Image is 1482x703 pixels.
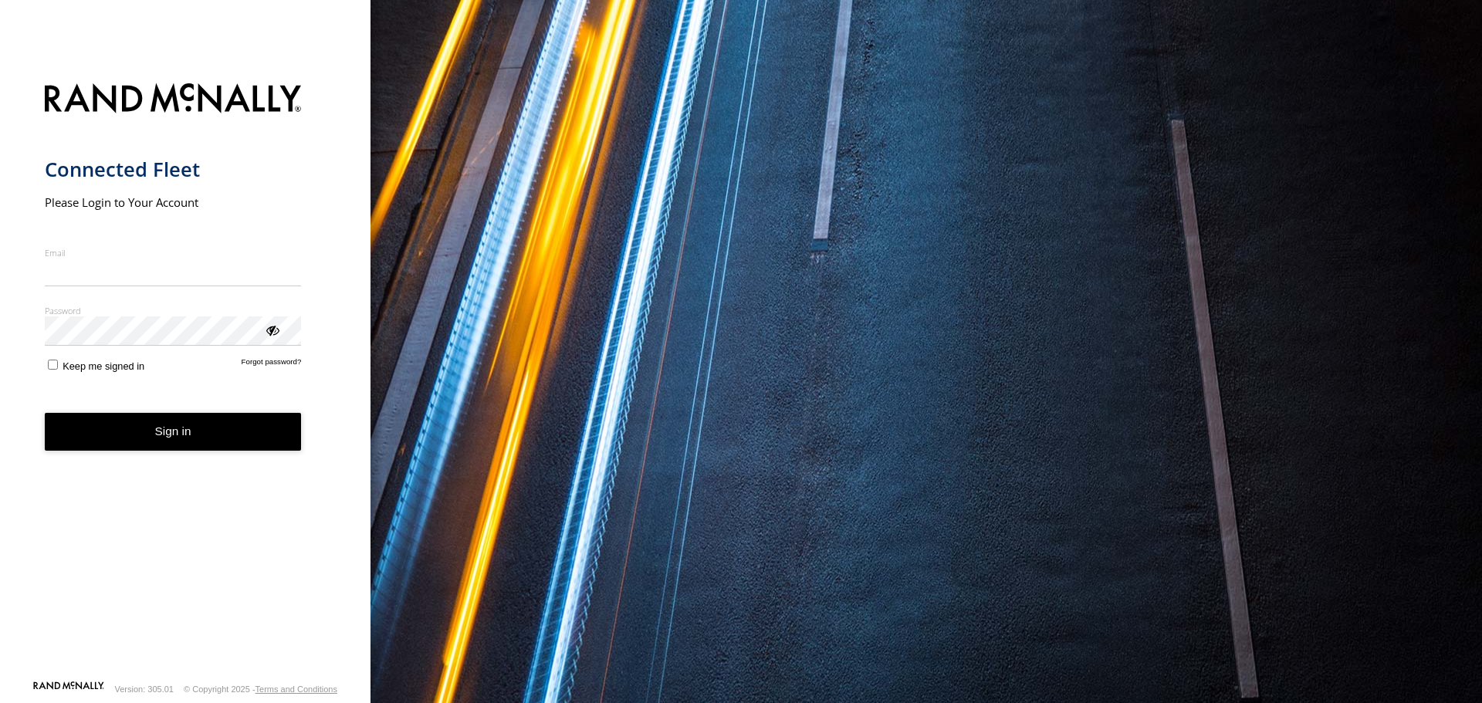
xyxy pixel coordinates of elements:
a: Terms and Conditions [255,684,337,694]
form: main [45,74,327,680]
button: Sign in [45,413,302,451]
div: ViewPassword [264,322,279,337]
div: © Copyright 2025 - [184,684,337,694]
h1: Connected Fleet [45,157,302,182]
span: Keep me signed in [63,360,144,372]
label: Email [45,247,302,259]
div: Version: 305.01 [115,684,174,694]
label: Password [45,305,302,316]
a: Forgot password? [242,357,302,372]
h2: Please Login to Your Account [45,194,302,210]
a: Visit our Website [33,681,104,697]
input: Keep me signed in [48,360,58,370]
img: Rand McNally [45,80,302,120]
